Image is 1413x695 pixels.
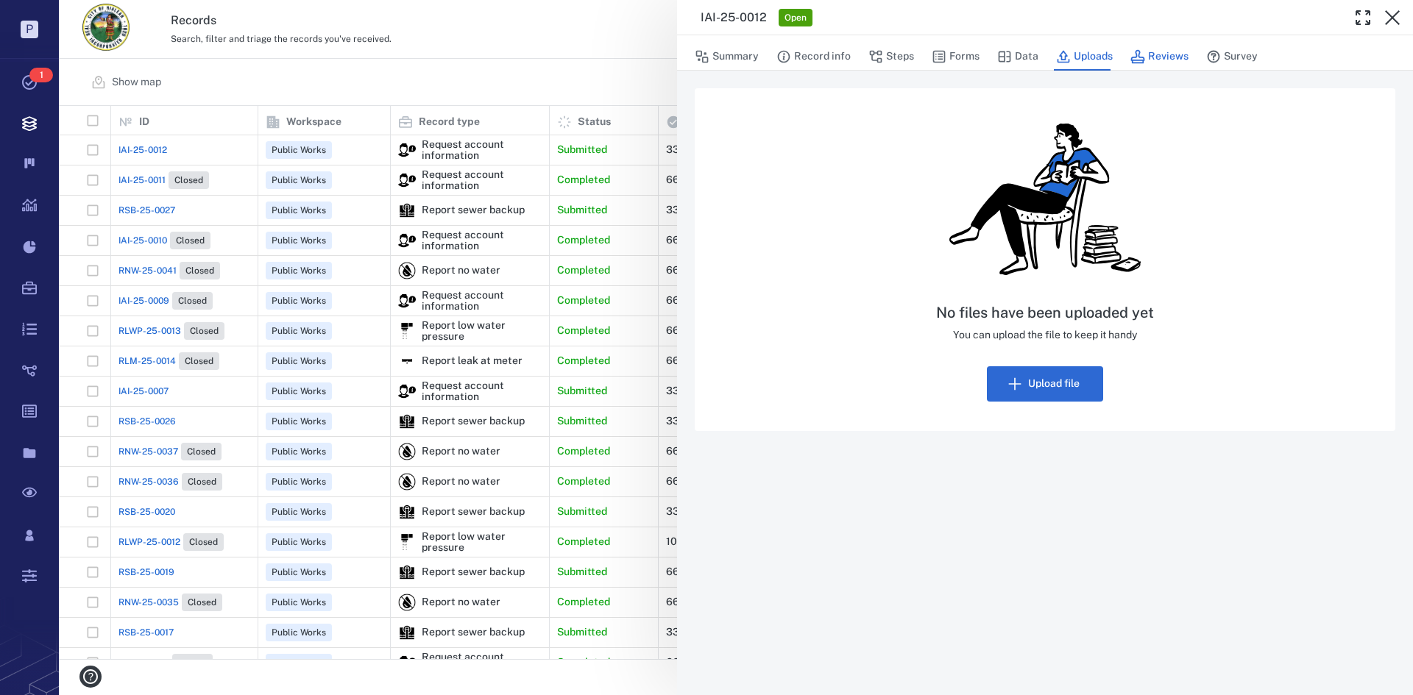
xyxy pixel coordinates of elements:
[1206,43,1258,71] button: Survey
[695,43,759,71] button: Summary
[936,328,1154,343] p: You can upload the file to keep it handy
[782,12,810,24] span: Open
[29,68,53,82] span: 1
[776,43,851,71] button: Record info
[997,43,1038,71] button: Data
[33,10,63,24] span: Help
[1130,43,1189,71] button: Reviews
[1348,3,1378,32] button: Toggle Fullscreen
[932,43,980,71] button: Forms
[987,366,1103,402] button: Upload file
[701,9,767,26] h3: IAI-25-0012
[1378,3,1407,32] button: Close
[21,21,38,38] p: P
[868,43,914,71] button: Steps
[1056,43,1113,71] button: Uploads
[936,304,1154,322] h5: No files have been uploaded yet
